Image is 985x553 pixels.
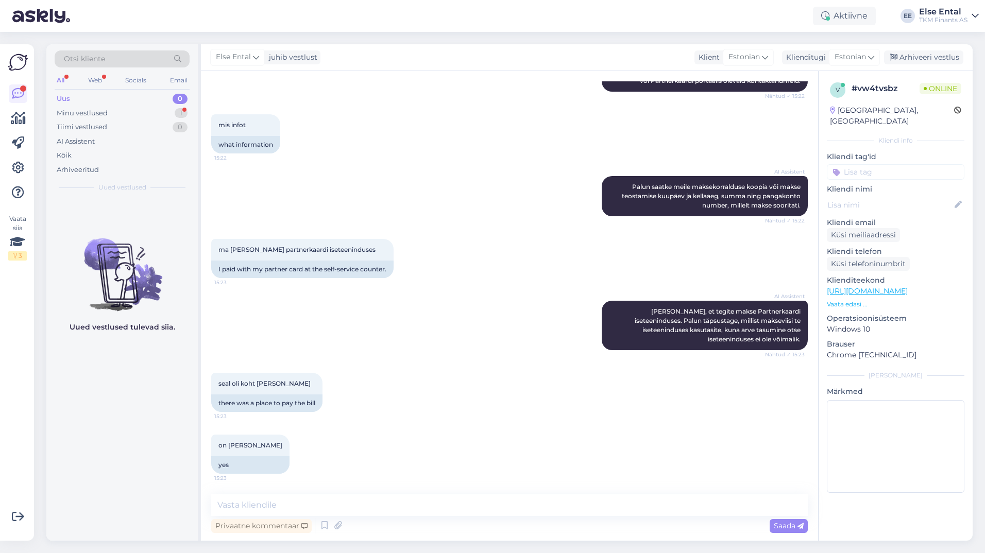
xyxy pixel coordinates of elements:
[214,412,253,420] span: 15:23
[57,108,108,118] div: Minu vestlused
[827,371,964,380] div: [PERSON_NAME]
[827,136,964,145] div: Kliendi info
[765,217,805,224] span: Nähtud ✓ 15:22
[782,52,826,63] div: Klienditugi
[57,136,95,147] div: AI Assistent
[211,519,312,533] div: Privaatne kommentaar
[214,474,253,482] span: 15:23
[175,108,188,118] div: 1
[919,16,967,24] div: TKM Finants AS
[836,86,840,94] span: v
[827,286,908,296] a: [URL][DOMAIN_NAME]
[827,164,964,180] input: Lisa tag
[46,220,198,313] img: No chats
[827,151,964,162] p: Kliendi tag'id
[8,251,27,261] div: 1 / 3
[765,351,805,358] span: Nähtud ✓ 15:23
[57,122,107,132] div: Tiimi vestlused
[830,105,954,127] div: [GEOGRAPHIC_DATA], [GEOGRAPHIC_DATA]
[827,257,910,271] div: Küsi telefoninumbrit
[694,52,720,63] div: Klient
[216,51,251,63] span: Else Ental
[214,279,253,286] span: 15:23
[827,217,964,228] p: Kliendi email
[211,136,280,153] div: what information
[218,441,282,449] span: on [PERSON_NAME]
[920,83,961,94] span: Online
[852,82,920,95] div: # vw4tvsbz
[827,386,964,397] p: Märkmed
[766,168,805,176] span: AI Assistent
[827,313,964,324] p: Operatsioonisüsteem
[265,52,317,63] div: juhib vestlust
[173,94,188,104] div: 0
[86,74,104,87] div: Web
[98,183,146,192] span: Uued vestlused
[884,50,963,64] div: Arhiveeri vestlus
[64,54,105,64] span: Otsi kliente
[813,7,876,25] div: Aktiivne
[774,521,804,530] span: Saada
[8,214,27,261] div: Vaata siia
[827,300,964,309] p: Vaata edasi ...
[218,246,376,253] span: ma [PERSON_NAME] partnerkaardi iseteeninduses
[211,394,322,412] div: there was a place to pay the bill
[919,8,967,16] div: Else Ental
[218,379,311,387] span: seal oli koht [PERSON_NAME]
[827,339,964,350] p: Brauser
[765,92,805,100] span: Nähtud ✓ 15:22
[168,74,190,87] div: Email
[57,94,70,104] div: Uus
[827,350,964,360] p: Chrome [TECHNICAL_ID]
[123,74,148,87] div: Socials
[622,183,802,209] span: Palun saatke meile maksekorralduse koopia või makse teostamise kuupäev ja kellaaeg, summa ning pa...
[173,122,188,132] div: 0
[766,292,805,300] span: AI Assistent
[55,74,66,87] div: All
[70,322,175,333] p: Uued vestlused tulevad siia.
[827,228,900,242] div: Küsi meiliaadressi
[211,261,394,278] div: I paid with my partner card at the self-service counter.
[728,51,760,63] span: Estonian
[211,456,290,474] div: yes
[827,199,953,211] input: Lisa nimi
[57,165,99,175] div: Arhiveeritud
[919,8,979,24] a: Else EntalTKM Finants AS
[218,121,246,129] span: mis infot
[835,51,866,63] span: Estonian
[635,307,802,343] span: [PERSON_NAME], et tegite makse Partnerkaardi iseteeninduses. Palun täpsustage, millist makseviisi...
[827,246,964,257] p: Kliendi telefon
[827,184,964,195] p: Kliendi nimi
[57,150,72,161] div: Kõik
[901,9,915,23] div: EE
[214,154,253,162] span: 15:22
[8,53,28,72] img: Askly Logo
[827,324,964,335] p: Windows 10
[827,275,964,286] p: Klienditeekond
